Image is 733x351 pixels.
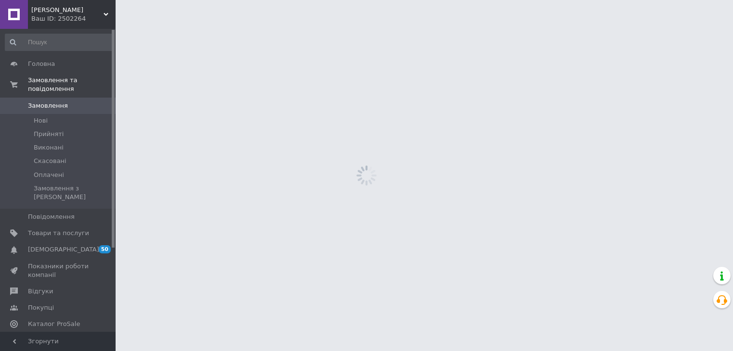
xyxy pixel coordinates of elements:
input: Пошук [5,34,114,51]
span: Прийняті [34,130,64,138]
span: Нові [34,116,48,125]
span: Покупці [28,303,54,312]
span: Замовлення [28,101,68,110]
span: [DEMOGRAPHIC_DATA] [28,245,99,254]
span: Замовлення та повідомлення [28,76,116,93]
span: 50 [99,245,111,253]
span: Товари та послуги [28,229,89,238]
span: Повідомлення [28,213,75,221]
span: Каталог ProSale [28,320,80,328]
div: Ваш ID: 2502264 [31,14,116,23]
span: Скасовані [34,157,66,165]
span: Anny Store [31,6,104,14]
span: Показники роботи компанії [28,262,89,279]
span: Замовлення з [PERSON_NAME] [34,184,113,201]
span: Головна [28,60,55,68]
span: Виконані [34,143,64,152]
span: Відгуки [28,287,53,296]
span: Оплачені [34,171,64,179]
